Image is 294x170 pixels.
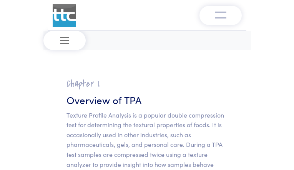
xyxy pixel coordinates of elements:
h2: Chapter I [66,78,228,90]
button: Toggle navigation [199,6,242,25]
button: Toggle navigation [43,31,86,50]
img: menu-v1.0.png [215,10,226,19]
h3: Overview of TPA [66,93,228,107]
img: ttc_logo_1x1_v1.0.png [53,4,76,27]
